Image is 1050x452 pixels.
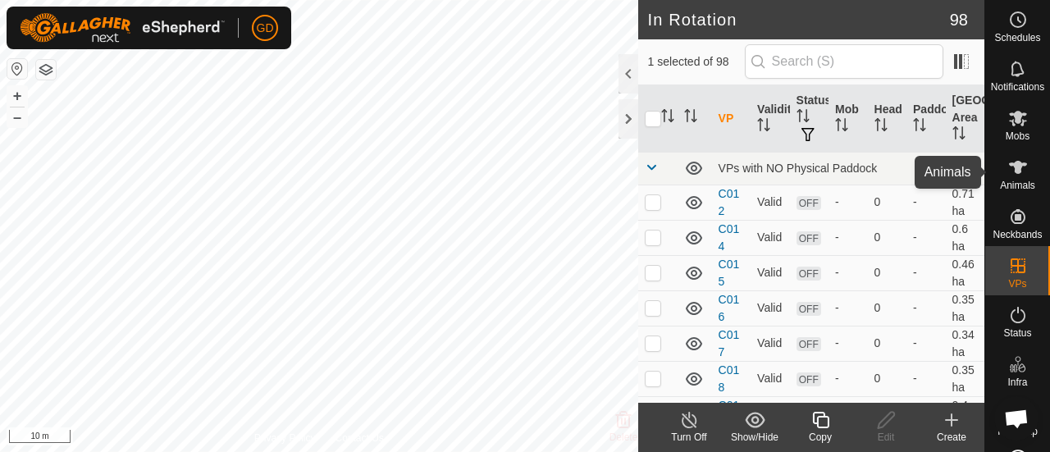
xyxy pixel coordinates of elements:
td: 0.6 ha [946,220,984,255]
p-sorticon: Activate to sort [661,112,674,125]
span: OFF [797,231,821,245]
td: 0 [868,396,906,431]
a: C015 [719,258,740,288]
p-sorticon: Activate to sort [874,121,888,134]
span: Heatmap [997,427,1038,436]
div: - [835,264,861,281]
th: Head [868,85,906,153]
td: 0 [868,361,906,396]
span: 98 [950,7,968,32]
td: - [906,396,945,431]
span: Neckbands [993,230,1042,240]
div: Copy [787,430,853,445]
td: 0 [868,290,906,326]
span: Infra [1007,377,1027,387]
td: Valid [751,290,789,326]
td: - [906,220,945,255]
th: Status [790,85,829,153]
button: – [7,107,27,127]
span: OFF [797,302,821,316]
th: Mob [829,85,867,153]
td: - [906,361,945,396]
span: Schedules [994,33,1040,43]
div: Show/Hide [722,430,787,445]
div: - [835,229,861,246]
span: Animals [1000,180,1035,190]
td: 0.4 ha [946,396,984,431]
span: OFF [797,337,821,351]
td: Valid [751,396,789,431]
p-sorticon: Activate to sort [835,121,848,134]
span: VPs [1008,279,1026,289]
div: - [835,370,861,387]
th: Validity [751,85,789,153]
div: VPs with NO Physical Paddock [719,162,978,175]
button: Map Layers [36,60,56,80]
td: 0.35 ha [946,290,984,326]
td: - [906,255,945,290]
span: 1 selected of 98 [648,53,745,71]
span: OFF [797,372,821,386]
div: Turn Off [656,430,722,445]
td: 0.35 ha [946,361,984,396]
td: Valid [751,361,789,396]
p-sorticon: Activate to sort [684,112,697,125]
td: 0 [868,255,906,290]
td: - [906,290,945,326]
a: C018 [719,363,740,394]
h2: In Rotation [648,10,950,30]
td: 0.46 ha [946,255,984,290]
td: - [906,326,945,361]
a: Contact Us [335,431,383,445]
input: Search (S) [745,44,943,79]
a: Privacy Policy [254,431,316,445]
a: C014 [719,222,740,253]
th: Paddock [906,85,945,153]
div: - [835,194,861,211]
a: C017 [719,328,740,358]
p-sorticon: Activate to sort [913,121,926,134]
div: Create [919,430,984,445]
a: C012 [719,187,740,217]
img: Gallagher Logo [20,13,225,43]
p-sorticon: Activate to sort [757,121,770,134]
td: 0.71 ha [946,185,984,220]
span: GD [257,20,274,37]
td: Valid [751,326,789,361]
span: Notifications [991,82,1044,92]
span: Status [1003,328,1031,338]
div: Edit [853,430,919,445]
div: - [835,299,861,317]
a: C019 [719,399,740,429]
span: Mobs [1006,131,1029,141]
td: Valid [751,255,789,290]
td: Valid [751,185,789,220]
span: OFF [797,267,821,281]
td: Valid [751,220,789,255]
td: 0 [868,220,906,255]
button: + [7,86,27,106]
td: 0 [868,185,906,220]
a: C016 [719,293,740,323]
th: [GEOGRAPHIC_DATA] Area [946,85,984,153]
p-sorticon: Activate to sort [952,129,966,142]
td: - [906,185,945,220]
th: VP [712,85,751,153]
div: Open chat [994,396,1039,441]
p-sorticon: Activate to sort [797,112,810,125]
div: - [835,335,861,352]
td: 0.34 ha [946,326,984,361]
button: Reset Map [7,59,27,79]
span: OFF [797,196,821,210]
td: 0 [868,326,906,361]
